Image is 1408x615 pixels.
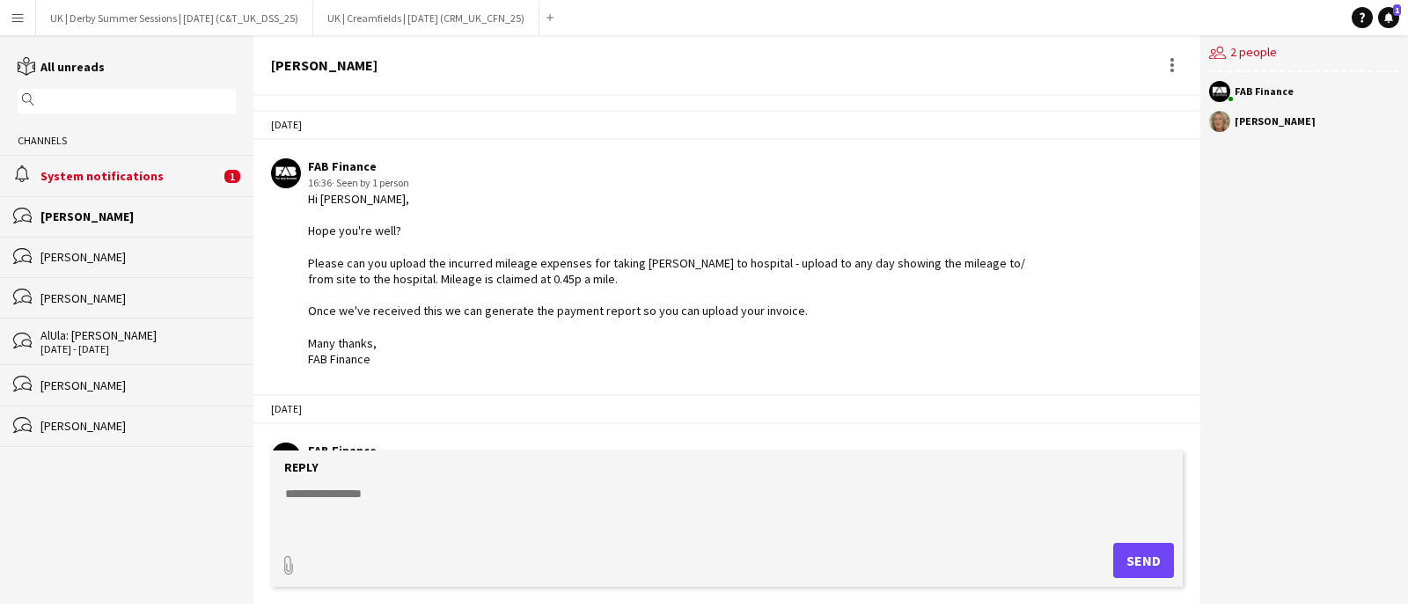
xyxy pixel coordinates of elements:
span: · Seen by 1 person [332,176,409,189]
div: FAB Finance [308,158,1029,174]
button: UK | Creamfields | [DATE] (CRM_UK_CFN_25) [313,1,539,35]
span: 1 [1393,4,1401,16]
button: UK | Derby Summer Sessions | [DATE] (C&T_UK_DSS_25) [36,1,313,35]
label: Reply [284,459,319,475]
div: [DATE] [253,394,1200,424]
div: [PERSON_NAME] [40,418,236,434]
div: FAB Finance [1235,86,1294,97]
a: All unreads [18,59,105,75]
div: Hi [PERSON_NAME], Hope you're well? Please can you upload the incurred mileage expenses for takin... [308,191,1029,367]
div: AlUla: [PERSON_NAME] [40,327,236,343]
div: [PERSON_NAME] [40,209,236,224]
a: 1 [1378,7,1399,28]
div: 2 people [1209,35,1399,72]
div: 16:36 [308,175,1029,191]
div: [DATE] [253,110,1200,140]
div: System notifications [40,168,220,184]
div: [DATE] - [DATE] [40,343,236,355]
div: [PERSON_NAME] [40,249,236,265]
div: [PERSON_NAME] [40,290,236,306]
div: [PERSON_NAME] [1235,116,1316,127]
div: [PERSON_NAME] [40,377,236,393]
span: 1 [224,170,240,183]
button: Send [1113,543,1174,578]
div: [PERSON_NAME] [271,57,378,73]
div: FAB Finance [308,443,1029,458]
